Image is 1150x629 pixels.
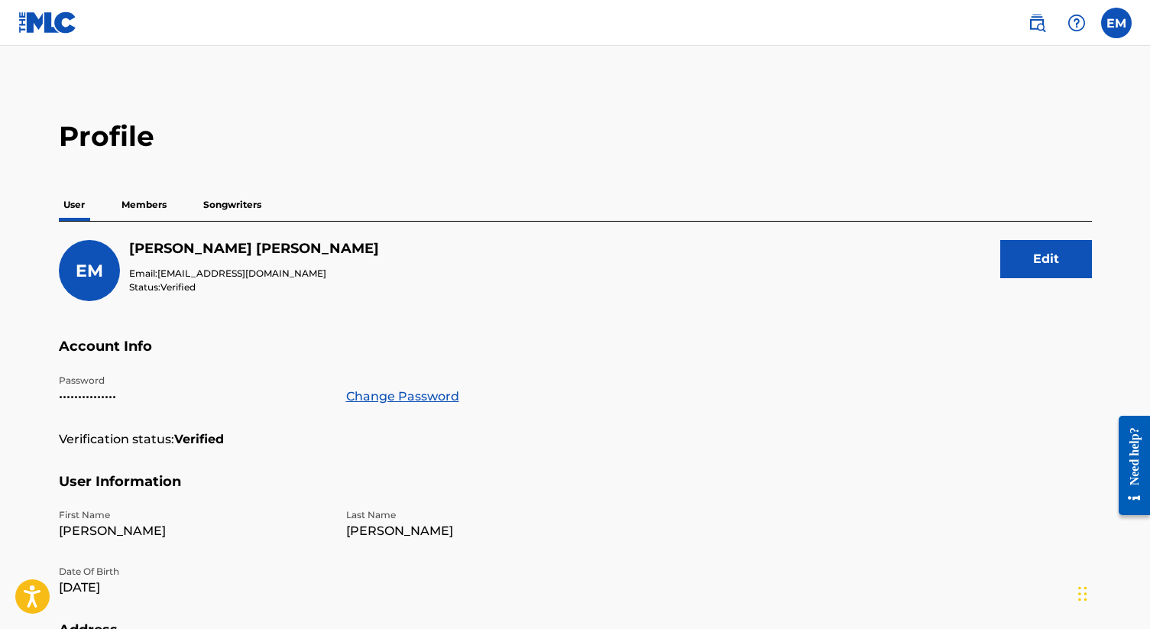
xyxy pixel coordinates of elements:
[1078,571,1087,617] div: Drag
[59,508,328,522] p: First Name
[59,430,174,449] p: Verification status:
[59,119,1092,154] h2: Profile
[59,189,89,221] p: User
[59,374,328,387] p: Password
[129,240,379,258] h5: Emilee Moore
[129,267,379,280] p: Email:
[346,522,615,540] p: [PERSON_NAME]
[346,387,459,406] a: Change Password
[1074,556,1150,629] iframe: Chat Widget
[59,522,328,540] p: [PERSON_NAME]
[59,473,1092,509] h5: User Information
[59,387,328,406] p: •••••••••••••••
[117,189,171,221] p: Members
[346,508,615,522] p: Last Name
[1061,8,1092,38] div: Help
[18,11,77,34] img: MLC Logo
[76,261,103,281] span: EM
[1067,14,1086,32] img: help
[59,565,328,579] p: Date Of Birth
[174,430,224,449] strong: Verified
[59,579,328,597] p: [DATE]
[1107,404,1150,527] iframe: Resource Center
[1000,240,1092,278] button: Edit
[129,280,379,294] p: Status:
[59,338,1092,374] h5: Account Info
[1028,14,1046,32] img: search
[199,189,266,221] p: Songwriters
[1101,8,1132,38] div: User Menu
[160,281,196,293] span: Verified
[157,267,326,279] span: [EMAIL_ADDRESS][DOMAIN_NAME]
[1022,8,1052,38] a: Public Search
